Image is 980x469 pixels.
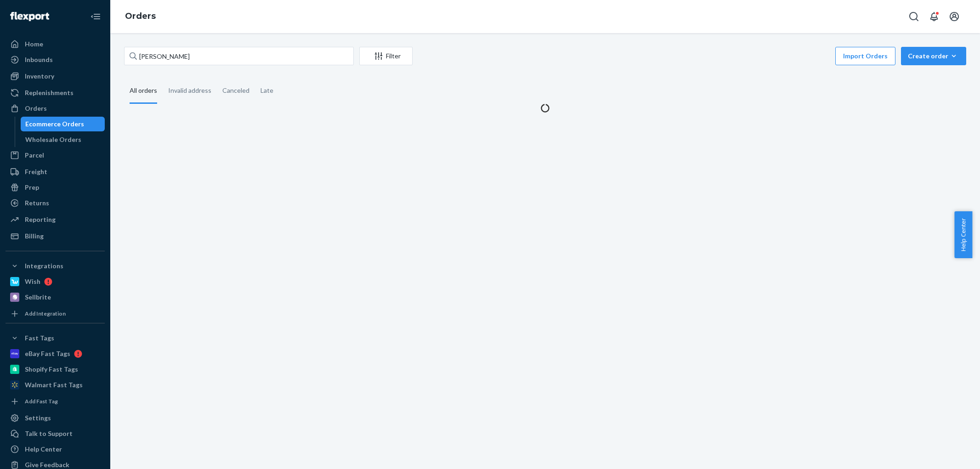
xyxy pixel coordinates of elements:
[6,229,105,243] a: Billing
[25,198,49,208] div: Returns
[125,11,156,21] a: Orders
[6,101,105,116] a: Orders
[25,151,44,160] div: Parcel
[6,52,105,67] a: Inbounds
[6,426,105,441] button: Talk to Support
[21,132,105,147] a: Wholesale Orders
[25,310,66,317] div: Add Integration
[86,7,105,26] button: Close Navigation
[6,274,105,289] a: Wish
[25,380,83,390] div: Walmart Fast Tags
[25,277,40,286] div: Wish
[925,7,943,26] button: Open notifications
[10,12,49,21] img: Flexport logo
[6,259,105,273] button: Integrations
[25,349,70,358] div: eBay Fast Tags
[6,85,105,100] a: Replenishments
[6,212,105,227] a: Reporting
[25,445,62,454] div: Help Center
[922,441,971,464] iframe: Opens a widget where you can chat to one of our agents
[6,442,105,457] a: Help Center
[25,119,84,129] div: Ecommerce Orders
[954,211,972,258] button: Help Center
[25,215,56,224] div: Reporting
[25,40,43,49] div: Home
[6,196,105,210] a: Returns
[118,3,163,30] ol: breadcrumbs
[835,47,895,65] button: Import Orders
[25,397,58,405] div: Add Fast Tag
[6,378,105,392] a: Walmart Fast Tags
[6,148,105,163] a: Parcel
[905,7,923,26] button: Open Search Box
[6,180,105,195] a: Prep
[6,411,105,425] a: Settings
[25,413,51,423] div: Settings
[25,261,63,271] div: Integrations
[25,333,54,343] div: Fast Tags
[6,308,105,319] a: Add Integration
[6,37,105,51] a: Home
[25,55,53,64] div: Inbounds
[908,51,959,61] div: Create order
[222,79,249,102] div: Canceled
[124,47,354,65] input: Search orders
[130,79,157,104] div: All orders
[25,167,47,176] div: Freight
[21,117,105,131] a: Ecommerce Orders
[6,69,105,84] a: Inventory
[25,232,44,241] div: Billing
[6,362,105,377] a: Shopify Fast Tags
[6,331,105,345] button: Fast Tags
[945,7,963,26] button: Open account menu
[261,79,273,102] div: Late
[6,290,105,305] a: Sellbrite
[25,104,47,113] div: Orders
[6,346,105,361] a: eBay Fast Tags
[25,183,39,192] div: Prep
[25,365,78,374] div: Shopify Fast Tags
[25,72,54,81] div: Inventory
[360,51,412,61] div: Filter
[25,135,81,144] div: Wholesale Orders
[25,293,51,302] div: Sellbrite
[6,164,105,179] a: Freight
[901,47,966,65] button: Create order
[25,88,74,97] div: Replenishments
[25,429,73,438] div: Talk to Support
[359,47,413,65] button: Filter
[168,79,211,102] div: Invalid address
[6,396,105,407] a: Add Fast Tag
